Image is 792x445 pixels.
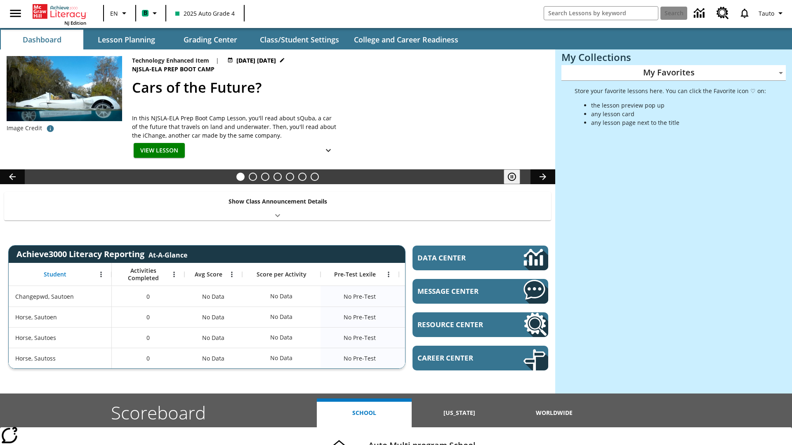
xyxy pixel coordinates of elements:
div: Home [33,2,86,26]
div: At-A-Glance [148,249,187,260]
p: Store your favorite lessons here. You can click the Favorite icon ♡ on: [575,87,766,95]
button: Jul 23 - Jun 30 Choose Dates [226,56,287,65]
div: 0, Horse, Sautoss [112,348,184,368]
button: Profile/Settings [755,6,789,21]
span: No Data [198,329,229,346]
button: Dashboard [1,30,83,49]
span: 2025 Auto Grade 4 [175,9,235,18]
button: Open Menu [168,268,180,281]
div: No Data, Horse, Sautoss [184,348,242,368]
span: Changepwd, Sautoen [15,292,74,301]
span: Student [44,271,66,278]
span: 0 [146,333,150,342]
button: Boost Class color is mint green. Change class color [139,6,163,21]
div: My Favorites [561,65,786,81]
span: Horse, Sautoen [15,313,57,321]
div: No Data, Horse, Sautoss [266,350,297,366]
li: any lesson page next to the title [591,118,766,127]
button: Slide 3 What's the Big Idea? [261,173,269,181]
a: Career Center [412,346,548,370]
span: B [144,8,147,18]
button: View Lesson [134,143,185,158]
button: College and Career Readiness [347,30,465,49]
span: No Pre-Test, Horse, Sautoss [344,354,376,363]
li: the lesson preview pop up [591,101,766,110]
button: Open Menu [226,268,238,281]
a: Resource Center, Will open in new tab [712,2,734,24]
span: 0 [146,313,150,321]
button: Slide 5 Pre-release lesson [286,173,294,181]
div: 0, Horse, Sautoes [112,327,184,348]
button: Grading Center [169,30,252,49]
button: Class/Student Settings [253,30,346,49]
span: No Data [198,288,229,305]
button: Lesson Planning [85,30,167,49]
span: Score per Activity [257,271,306,278]
p: Technology Enhanced Item [132,56,209,65]
span: Tauto [759,9,774,18]
a: Data Center [412,246,548,270]
div: No Data, Horse, Sautoen [399,307,477,327]
button: Slide 1 Cars of the Future? [236,173,245,181]
span: NJ Edition [64,20,86,26]
div: Show Class Announcement Details [4,192,551,220]
span: No Pre-Test, Changepwd, Sautoen [344,292,376,301]
span: Data Center [417,253,495,262]
img: High-tech automobile treading water. [7,56,122,134]
span: Horse, Sautoes [15,333,56,342]
a: Notifications [734,2,755,24]
h3: My Collections [561,52,786,63]
a: Home [33,3,86,20]
button: Open Menu [382,268,395,281]
button: Pause [504,169,520,184]
a: Data Center [689,2,712,25]
button: Slide 4 One Idea, Lots of Hard Work [273,173,282,181]
div: No Data, Horse, Sautoss [399,348,477,368]
div: In this NJSLA-ELA Prep Boot Camp Lesson, you'll read about sQuba, a car of the future that travel... [132,114,338,140]
button: Lesson carousel, Next [530,169,555,184]
span: 0 [146,292,150,301]
button: Show Details [320,143,337,158]
span: Message Center [417,286,499,296]
p: Image Credit [7,124,42,132]
button: School [317,398,412,427]
span: No Pre-Test, Horse, Sautoen [344,313,376,321]
span: No Pre-Test, Horse, Sautoes [344,333,376,342]
span: | [216,56,219,65]
button: Slide 6 Career Lesson [298,173,306,181]
div: No Data, Horse, Sautoes [184,327,242,348]
button: Worldwide [507,398,602,427]
span: Pre-Test Lexile [334,271,376,278]
span: 0 [146,354,150,363]
button: Slide 2 Do You Want Fries With That? [249,173,257,181]
button: Open Menu [95,268,107,281]
a: Resource Center, Will open in new tab [412,312,548,337]
div: No Data, Horse, Sautoen [184,307,242,327]
div: 0, Horse, Sautoen [112,307,184,327]
span: EN [110,9,118,18]
span: Resource Center [417,320,499,329]
a: Message Center [412,279,548,304]
li: any lesson card [591,110,766,118]
div: No Data, Horse, Sautoes [399,327,477,348]
span: Horse, Sautoss [15,354,56,363]
div: 0, Changepwd, Sautoen [112,286,184,307]
div: No Data, Changepwd, Sautoen [399,286,477,307]
span: Career Center [417,353,499,363]
span: NJSLA-ELA Prep Boot Camp [132,65,216,74]
div: No Data, Horse, Sautoen [266,309,297,325]
span: No Data [198,350,229,367]
button: [US_STATE] [412,398,507,427]
button: Open side menu [3,1,28,26]
div: Pause [504,169,528,184]
span: Avg Score [195,271,222,278]
span: [DATE] [DATE] [236,56,276,65]
button: Slide 7 Sleepless in the Animal Kingdom [311,173,319,181]
h2: Cars of the Future? [132,77,545,98]
input: search field [544,7,658,20]
div: No Data, Changepwd, Sautoen [266,288,297,304]
button: Photo credit: AP [42,121,59,136]
div: No Data, Horse, Sautoes [266,329,297,346]
p: Show Class Announcement Details [229,197,327,206]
